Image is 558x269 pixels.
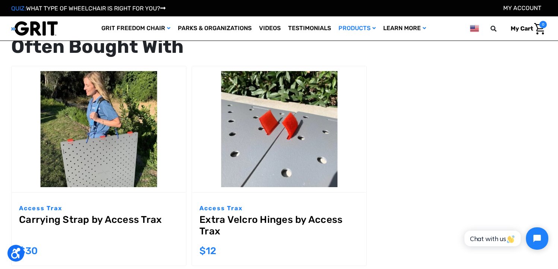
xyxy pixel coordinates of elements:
div: Often Bought With [11,36,547,57]
img: Cart [534,23,545,35]
span: $12 [199,245,216,257]
a: Products [335,16,379,41]
a: Extra Velcro Hinges by Access Trax,$12.00 [192,66,366,192]
span: 0 [539,21,547,28]
a: Carrying Strap by Access Trax,$30.00 [19,214,179,241]
a: Cart with 0 items [505,21,547,36]
p: Access Trax [19,204,179,213]
input: Search [494,21,505,36]
p: Access Trax [199,204,359,213]
a: Learn More [379,16,430,41]
span: My Cart [511,25,533,32]
a: Videos [255,16,284,41]
iframe: Tidio Chat [456,221,555,256]
span: QUIZ: [11,5,26,12]
a: Account [503,4,541,12]
a: Testimonials [284,16,335,41]
img: us.png [470,24,479,33]
span: $30 [19,245,38,257]
a: Carrying Strap by Access Trax,$30.00 [12,66,186,192]
a: GRIT Freedom Chair [98,16,174,41]
img: Extra Velcro Hinges by Access Trax [192,71,366,187]
img: Carrying Strap by Access Trax [12,71,186,187]
a: Parks & Organizations [174,16,255,41]
a: Extra Velcro Hinges by Access Trax,$12.00 [199,214,359,241]
a: QUIZ:WHAT TYPE OF WHEELCHAIR IS RIGHT FOR YOU? [11,5,165,12]
img: GRIT All-Terrain Wheelchair and Mobility Equipment [11,21,58,36]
